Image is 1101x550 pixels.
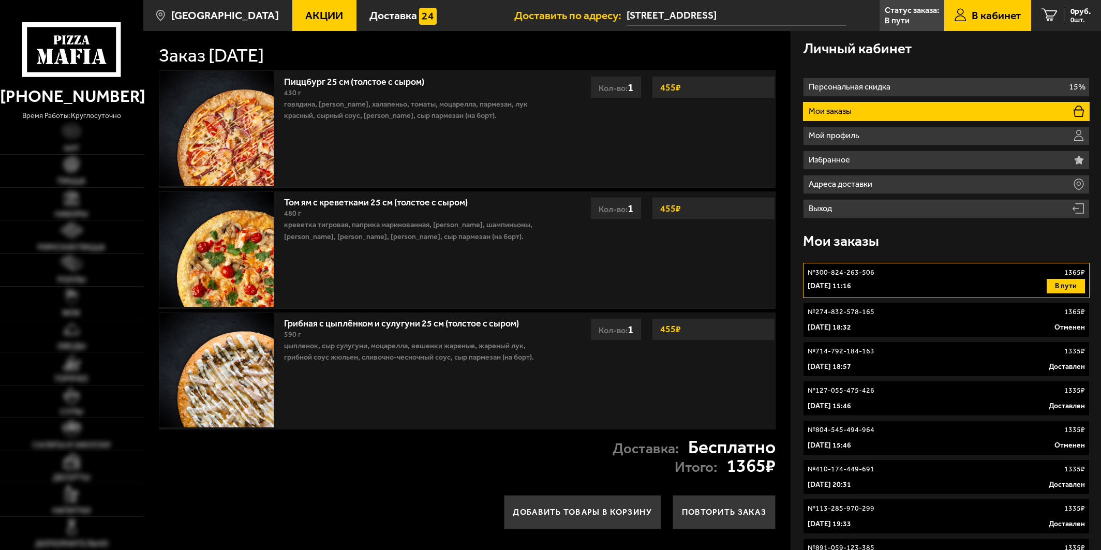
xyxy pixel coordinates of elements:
a: №410-174-449-6911335₽[DATE] 20:31Доставлен [803,459,1090,495]
p: В пути [885,17,910,25]
span: Пицца [57,177,85,185]
span: Горячее [55,375,88,383]
span: 0 руб. [1070,8,1091,16]
strong: 1365 ₽ [726,457,776,475]
a: №714-792-184-1631335₽[DATE] 18:57Доставлен [803,341,1090,377]
strong: 455 ₽ [658,319,683,339]
div: Кол-во: [590,76,642,98]
p: Мои заказы [809,107,855,115]
p: 1335 ₽ [1064,385,1085,396]
p: № 113-285-970-299 [808,503,874,514]
p: [DATE] 15:46 [808,401,851,411]
span: Доставить по адресу: [514,10,627,21]
p: говядина, [PERSON_NAME], халапеньо, томаты, моцарелла, пармезан, лук красный, сырный соус, [PERSO... [284,99,549,122]
p: Итого: [675,460,718,474]
a: Пиццбург 25 см (толстое с сыром) [284,72,436,87]
p: [DATE] 11:16 [808,281,851,291]
p: Доставлен [1049,401,1085,411]
strong: Бесплатно [688,438,776,456]
a: №274-832-578-1651365₽[DATE] 18:32Отменен [803,302,1090,337]
strong: 455 ₽ [658,199,683,218]
a: Том ям с креветками 25 см (толстое с сыром) [284,193,479,208]
p: Избранное [809,156,853,164]
p: 1335 ₽ [1064,425,1085,435]
span: WOK [62,309,81,317]
p: № 714-792-184-163 [808,346,874,356]
span: 1 [628,323,633,336]
img: 15daf4d41897b9f0e9f617042186c801.svg [419,8,436,25]
strong: 455 ₽ [658,78,683,97]
div: Кол-во: [590,197,642,219]
p: № 300-824-263-506 [808,267,874,278]
a: №127-055-475-4261335₽[DATE] 15:46Доставлен [803,381,1090,416]
p: Отменен [1054,322,1085,333]
a: №113-285-970-2991335₽[DATE] 19:33Доставлен [803,499,1090,534]
p: 1365 ₽ [1064,267,1085,278]
p: [DATE] 18:32 [808,322,851,333]
a: №300-824-263-5061365₽[DATE] 11:16В пути [803,263,1090,298]
p: [DATE] 18:57 [808,362,851,372]
p: цыпленок, сыр сулугуни, моцарелла, вешенки жареные, жареный лук, грибной соус Жюльен, сливочно-че... [284,340,549,363]
p: 1335 ₽ [1064,503,1085,514]
p: Доставлен [1049,519,1085,529]
span: Хит [64,144,80,153]
a: Грибная с цыплёнком и сулугуни 25 см (толстое с сыром) [284,314,530,329]
span: Акции [305,10,343,21]
span: 430 г [284,88,301,97]
p: 15% [1069,83,1085,91]
span: Обеды [57,342,86,350]
p: Статус заказа: [885,6,939,14]
span: Наличная улица, 36к5 [627,6,847,25]
span: Десерты [53,473,90,482]
span: Доставка [369,10,417,21]
p: 1365 ₽ [1064,307,1085,317]
p: креветка тигровая, паприка маринованная, [PERSON_NAME], шампиньоны, [PERSON_NAME], [PERSON_NAME],... [284,219,549,242]
p: Доставка: [613,441,679,456]
p: № 274-832-578-165 [808,307,874,317]
h1: Заказ [DATE] [159,47,264,65]
p: Доставлен [1049,480,1085,490]
span: В кабинет [972,10,1021,21]
p: [DATE] 15:46 [808,440,851,451]
h3: Личный кабинет [803,41,912,56]
p: Адреса доставки [809,180,875,188]
span: Роллы [57,276,86,284]
span: Римская пицца [38,243,105,251]
h3: Мои заказы [803,234,879,248]
a: №804-545-494-9641335₽[DATE] 15:46Отменен [803,420,1090,455]
div: Кол-во: [590,318,642,340]
span: 1 [628,81,633,94]
span: Супы [60,408,83,416]
span: 590 г [284,330,301,339]
p: Отменен [1054,440,1085,451]
button: Добавить товары в корзину [504,495,661,530]
span: Дополнительно [35,540,108,548]
p: Выход [809,204,835,213]
span: [GEOGRAPHIC_DATA] [171,10,279,21]
p: [DATE] 19:33 [808,519,851,529]
p: № 127-055-475-426 [808,385,874,396]
span: 0 шт. [1070,17,1091,23]
span: Напитки [52,507,91,515]
span: 1 [628,202,633,215]
input: Ваш адрес доставки [627,6,847,25]
span: Салаты и закуски [33,441,110,449]
p: 1335 ₽ [1064,346,1085,356]
button: В пути [1047,279,1085,293]
button: Повторить заказ [673,495,775,530]
p: Персональная скидка [809,83,894,91]
span: 480 г [284,209,301,218]
span: Наборы [55,210,88,218]
p: Доставлен [1049,362,1085,372]
p: № 804-545-494-964 [808,425,874,435]
p: Мой профиль [809,131,862,140]
p: 1335 ₽ [1064,464,1085,474]
p: № 410-174-449-691 [808,464,874,474]
p: [DATE] 20:31 [808,480,851,490]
